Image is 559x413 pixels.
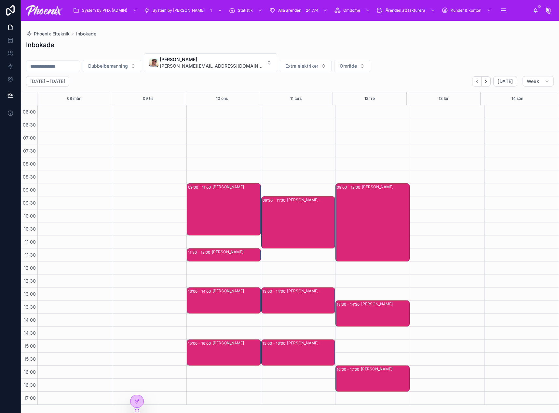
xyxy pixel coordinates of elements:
[71,5,140,16] a: System by PHX (ADMIN)
[280,60,332,72] button: Select Button
[285,63,318,69] span: Extra elektriker
[88,63,128,69] span: Dubbelbemanning
[187,340,261,365] div: 15:00 – 16:00[PERSON_NAME]
[262,340,335,365] div: 15:00 – 16:00[PERSON_NAME]
[287,288,335,294] div: [PERSON_NAME]
[337,301,361,308] div: 13:30 – 14:30
[523,76,554,87] button: Week
[22,343,37,349] span: 15:00
[21,148,37,153] span: 07:30
[22,356,37,362] span: 15:30
[21,187,37,193] span: 09:00
[23,239,37,245] span: 11:00
[188,184,212,191] div: 09:00 – 11:00
[68,3,533,18] div: scrollable content
[23,252,37,258] span: 11:30
[187,184,261,235] div: 09:00 – 11:00[PERSON_NAME]
[26,40,54,49] h1: Inbokade
[262,288,335,313] div: 13:00 – 14:00[PERSON_NAME]
[21,174,37,180] span: 08:30
[336,301,409,326] div: 13:30 – 14:30[PERSON_NAME]
[212,340,260,346] div: [PERSON_NAME]
[26,31,70,37] a: Phoenix Elteknik
[362,184,409,190] div: [PERSON_NAME]
[216,92,228,105] button: 10 ons
[386,8,425,13] span: Ärenden att fakturera
[188,249,212,256] div: 11:30 – 12:00
[304,7,320,14] div: 24 774
[21,109,37,114] span: 06:00
[263,288,287,295] div: 13:00 – 14:00
[337,366,361,373] div: 16:00 – 17:00
[336,366,409,391] div: 16:00 – 17:00[PERSON_NAME]
[287,197,335,203] div: [PERSON_NAME]
[26,5,62,16] img: App logo
[22,213,37,219] span: 10:00
[439,92,449,105] button: 13 lör
[334,60,370,72] button: Select Button
[287,340,335,346] div: [PERSON_NAME]
[21,200,37,206] span: 09:30
[361,366,409,372] div: [PERSON_NAME]
[340,63,357,69] span: Område
[498,78,513,84] span: [DATE]
[364,92,375,105] button: 12 fre
[153,8,205,13] span: System by [PERSON_NAME]
[472,76,482,87] button: Back
[278,8,301,13] span: Alla ärenden
[22,330,37,336] span: 14:30
[21,122,37,127] span: 06:30
[375,5,438,16] a: Ärenden att fakturera
[22,291,37,297] span: 13:00
[21,135,37,140] span: 07:00
[22,395,37,401] span: 17:00
[21,161,37,167] span: 08:00
[332,5,373,16] a: Omdöme
[76,31,96,37] a: Inbokade
[22,226,37,232] span: 10:30
[212,288,260,294] div: [PERSON_NAME]
[238,8,253,13] span: Statistik
[22,317,37,323] span: 14:00
[67,92,81,105] button: 08 mån
[22,278,37,284] span: 12:30
[82,8,127,13] span: System by PHX (ADMIN)
[451,8,481,13] span: Kunder & konton
[188,340,212,347] div: 15:00 – 16:00
[212,249,260,255] div: [PERSON_NAME]
[511,92,523,105] button: 14 sön
[160,56,264,63] span: [PERSON_NAME]
[343,8,360,13] span: Omdöme
[337,184,362,191] div: 09:00 – 12:00
[227,5,266,16] a: Statistik
[144,53,277,72] button: Select Button
[187,288,261,313] div: 13:00 – 14:00[PERSON_NAME]
[22,304,37,310] span: 13:30
[207,7,215,14] div: 1
[187,249,261,261] div: 11:30 – 12:00[PERSON_NAME]
[336,184,409,261] div: 09:00 – 12:00[PERSON_NAME]
[263,197,287,204] div: 09:30 – 11:30
[527,78,539,84] span: Week
[267,5,331,16] a: Alla ärenden24 774
[22,265,37,271] span: 12:00
[34,31,70,37] span: Phoenix Elteknik
[440,5,494,16] a: Kunder & konton
[22,382,37,388] span: 16:30
[160,63,264,69] span: [PERSON_NAME][EMAIL_ADDRESS][DOMAIN_NAME]
[83,60,141,72] button: Select Button
[143,92,153,105] button: 09 tis
[30,78,65,85] h2: [DATE] – [DATE]
[263,340,287,347] div: 15:00 – 16:00
[212,184,260,190] div: [PERSON_NAME]
[290,92,302,105] button: 11 tors
[493,76,517,87] button: [DATE]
